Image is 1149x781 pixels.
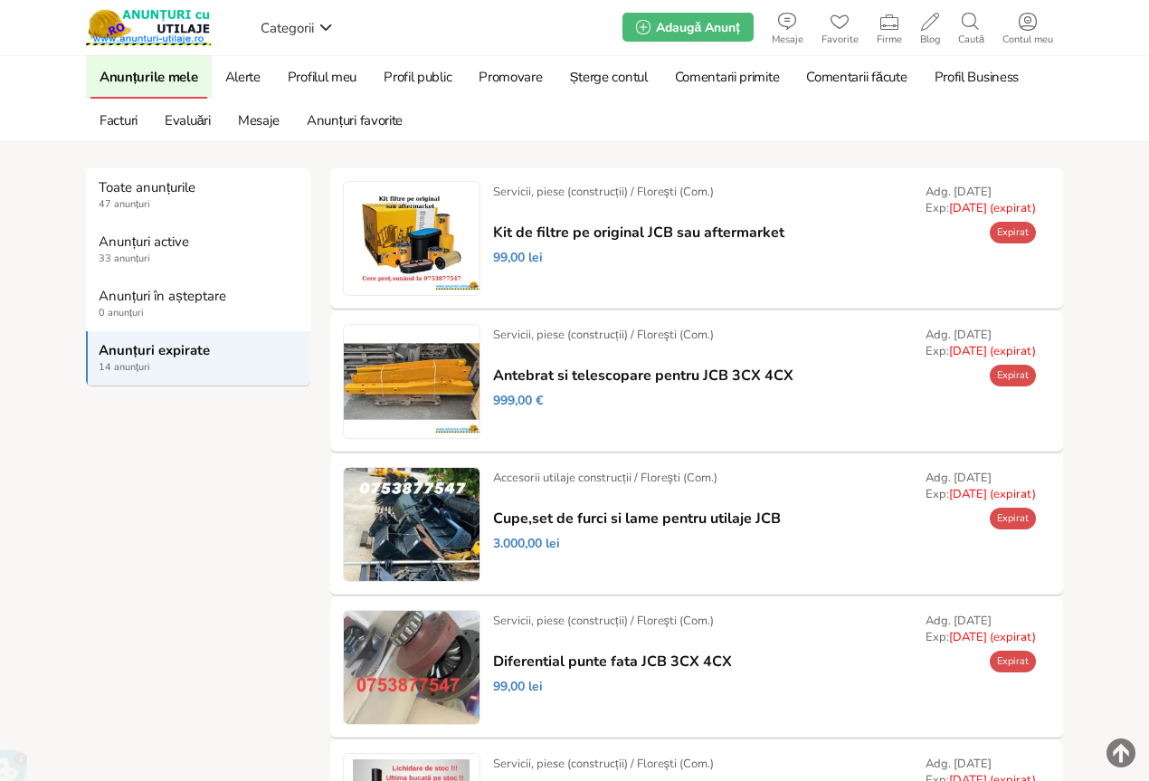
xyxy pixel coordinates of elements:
a: Promovare [470,55,551,99]
strong: Toate anunțurile [99,179,299,195]
a: Mesaje [229,99,289,142]
span: Contul meu [993,34,1062,45]
strong: Anunțuri în așteptare [99,288,299,304]
div: Adg. [DATE] Exp: [926,184,1036,216]
span: 47 anunțuri [99,197,299,212]
strong: Anunțuri active [99,233,299,250]
span: 0 anunțuri [99,306,299,320]
div: Adg. [DATE] Exp: [926,470,1036,502]
span: Categorii [261,19,314,37]
span: 14 anunțuri [99,360,299,375]
a: Kit de filtre pe original JCB sau aftermarket [493,224,784,241]
span: 33 anunțuri [99,252,299,266]
span: Expirat [997,368,1029,382]
img: Anunturi-Utilaje.RO [86,9,211,45]
span: [DATE] (expirat) [949,629,1036,645]
img: Kit de filtre pe original JCB sau aftermarket [344,182,480,295]
a: Alerte [216,55,270,99]
span: [DATE] (expirat) [949,200,1036,216]
span: [DATE] (expirat) [949,343,1036,359]
span: Blog [911,34,949,45]
span: 99,00 lei [493,250,543,266]
a: Caută [949,9,993,45]
a: Cupe,set de furci si lame pentru utilaje JCB [493,510,781,527]
a: Facturi [90,99,147,142]
div: Servicii, piese (construcții) / Floreşti (Com.) [493,184,714,200]
span: 3 [14,752,28,766]
a: Șterge contul [561,55,657,99]
a: Profilul meu [279,55,366,99]
a: Anunțuri favorite [298,99,412,142]
a: Anunțurile mele [90,55,207,99]
a: Blog [911,9,949,45]
span: Expirat [997,511,1029,525]
span: Firme [868,34,911,45]
div: Servicii, piese (construcții) / Floreşti (Com.) [493,613,714,629]
img: Antebrat si telescopare pentru JCB 3CX 4CX [344,325,480,438]
span: Expirat [997,654,1029,668]
span: 99,00 lei [493,679,543,695]
strong: Anunțuri expirate [99,342,299,358]
a: Adaugă Anunț [622,13,753,42]
span: [DATE] (expirat) [949,486,1036,502]
div: Servicii, piese (construcții) / Floreşti (Com.) [493,327,714,343]
a: Antebrat si telescopare pentru JCB 3CX 4CX [493,367,793,384]
span: 3.000,00 lei [493,536,560,552]
a: Anunțuri în așteptare 0 anunțuri [86,277,310,331]
span: Favorite [812,34,868,45]
a: Comentarii făcute [797,55,916,99]
a: Anunțuri active 33 anunțuri [86,223,310,277]
a: Profil public [375,55,461,99]
span: Caută [949,34,993,45]
div: Servicii, piese (construcții) / Floreşti (Com.) [493,756,714,772]
div: Adg. [DATE] Exp: [926,613,1036,645]
a: Evaluări [156,99,220,142]
a: Favorite [812,9,868,45]
a: Contul meu [993,9,1062,45]
a: Diferential punte fata JCB 3CX 4CX [493,653,732,670]
a: Comentarii primite [666,55,789,99]
img: Cupe,set de furci si lame pentru utilaje JCB [344,468,480,581]
div: Adg. [DATE] Exp: [926,327,1036,359]
span: Adaugă Anunț [656,19,739,36]
img: Diferential punte fata JCB 3CX 4CX [344,611,480,724]
span: Mesaje [763,34,812,45]
a: Anunțuri expirate 14 anunțuri [86,331,310,386]
img: scroll-to-top.png [1106,738,1135,767]
a: Profil Business [926,55,1029,99]
span: Expirat [997,225,1029,239]
a: Firme [868,9,911,45]
a: Toate anunțurile 47 anunțuri [86,168,310,223]
a: Mesaje [763,9,812,45]
a: Categorii [256,14,337,41]
span: 999,00 € [493,393,543,409]
div: Accesorii utilaje construcții / Floreşti (Com.) [493,470,717,486]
